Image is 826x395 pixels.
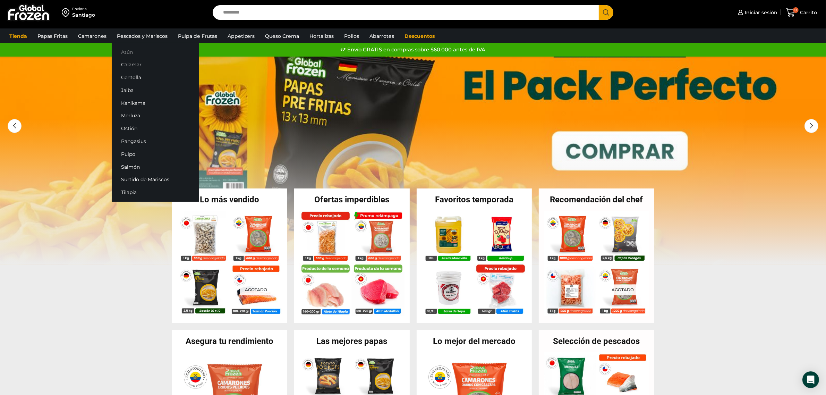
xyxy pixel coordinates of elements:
a: Papas Fritas [34,30,71,43]
span: Iniciar sesión [743,9,777,16]
img: address-field-icon.svg [62,7,72,18]
a: Appetizers [224,30,258,43]
h2: Favoritos temporada [417,195,532,204]
a: Pescados y Mariscos [113,30,171,43]
a: Hortalizas [306,30,337,43]
h2: Ofertas imperdibles [294,195,410,204]
div: Open Intercom Messenger [802,371,819,388]
div: Next slide [804,119,818,133]
a: Descuentos [401,30,438,43]
a: Pulpo [112,148,199,160]
a: Pollos [341,30,363,43]
a: Surtido de Mariscos [112,173,199,186]
h2: Selección de pescados [539,337,654,345]
a: Tienda [6,30,31,43]
button: Search button [599,5,613,20]
a: Tilapia [112,186,199,199]
div: Previous slide [8,119,22,133]
a: Queso Crema [262,30,303,43]
a: Kanikama [112,96,199,109]
div: Santiago [72,11,95,18]
span: 0 [793,7,799,13]
span: Carrito [799,9,817,16]
a: Pangasius [112,135,199,148]
a: Abarrotes [366,30,398,43]
a: Salmón [112,160,199,173]
p: Agotado [240,285,272,295]
h2: Lo más vendido [172,195,288,204]
h2: Asegura tu rendimiento [172,337,288,345]
a: Jaiba [112,84,199,96]
h2: Recomendación del chef [539,195,654,204]
a: Calamar [112,58,199,71]
div: Enviar a [72,7,95,11]
h2: Las mejores papas [294,337,410,345]
p: Agotado [607,285,639,295]
a: 0 Carrito [784,5,819,21]
a: Centolla [112,71,199,84]
a: Iniciar sesión [736,6,777,19]
a: Atún [112,45,199,58]
a: Ostión [112,122,199,135]
a: Camarones [75,30,110,43]
h2: Lo mejor del mercado [417,337,532,345]
a: Pulpa de Frutas [174,30,221,43]
a: Merluza [112,109,199,122]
